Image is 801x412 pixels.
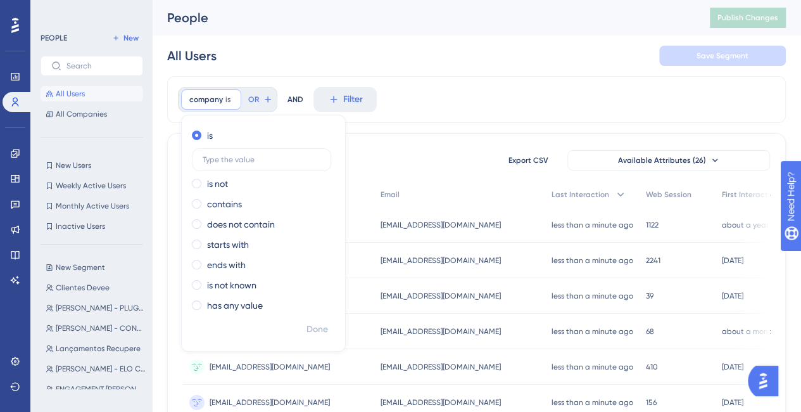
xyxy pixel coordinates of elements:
span: New Segment [56,262,105,273]
span: Done [306,322,328,337]
button: Filter [313,87,377,112]
span: Publish Changes [717,13,778,23]
span: [EMAIL_ADDRESS][DOMAIN_NAME] [381,362,501,372]
button: [PERSON_NAME] - CONCILIG TELEMARKETING E COBRANÇA [41,321,151,336]
time: less than a minute ago [552,398,633,407]
label: is not [207,176,228,191]
time: less than a minute ago [552,327,633,336]
span: [EMAIL_ADDRESS][DOMAIN_NAME] [381,397,501,408]
button: Monthly Active Users [41,198,143,214]
button: New Users [41,158,143,173]
span: [EMAIL_ADDRESS][DOMAIN_NAME] [210,362,330,372]
time: about a month ago [722,327,792,336]
input: Search [66,61,132,70]
time: less than a minute ago [552,292,633,300]
span: 410 [646,362,658,372]
label: is [207,128,213,143]
button: Publish Changes [710,8,786,28]
span: company [189,94,223,105]
time: less than a minute ago [552,363,633,371]
span: [PERSON_NAME] - PLUG4SALES [56,303,146,313]
time: less than a minute ago [552,256,633,265]
span: First Interaction [722,190,779,200]
div: People [167,9,678,27]
span: Clientes Devee [56,283,110,293]
div: AND [287,87,303,112]
label: ends with [207,257,246,273]
span: [EMAIL_ADDRESS][DOMAIN_NAME] [381,326,501,337]
span: Available Attributes (26) [618,155,706,165]
label: does not contain [207,217,275,232]
time: [DATE] [722,398,743,407]
span: OR [248,94,259,105]
button: All Companies [41,106,143,122]
button: Inactive Users [41,219,143,234]
label: is not known [207,278,256,293]
span: ENGAGEMENT [PERSON_NAME] - PROVIDER SOLUCOES TECNOLOGICAS LTDA [56,384,146,394]
span: [EMAIL_ADDRESS][DOMAIN_NAME] [210,397,330,408]
span: [EMAIL_ADDRESS][DOMAIN_NAME] [381,220,501,230]
button: New [108,30,143,46]
span: 39 [646,291,653,301]
span: Weekly Active Users [56,181,126,191]
span: Web Session [646,190,691,200]
label: has any value [207,298,263,313]
button: [PERSON_NAME] - PLUG4SALES [41,300,151,316]
time: [DATE] [722,292,743,300]
time: about a year ago [722,221,785,229]
button: Weekly Active Users [41,178,143,193]
span: 68 [646,326,654,337]
button: Lançamentos Recupere [41,341,151,356]
span: All Users [56,89,85,99]
span: [EMAIL_ADDRESS][DOMAIN_NAME] [381,255,501,266]
span: is [225,94,230,105]
div: All Users [167,47,217,65]
span: 1122 [646,220,659,230]
time: [DATE] [722,363,743,371]
button: Clientes Devee [41,280,151,295]
span: New Users [56,160,91,171]
span: Monthly Active Users [56,201,129,211]
iframe: UserGuiding AI Assistant Launcher [748,362,786,400]
span: Lançamentos Recupere [56,344,141,354]
button: All Users [41,86,143,101]
button: New Segment [41,260,151,275]
input: Type the value [203,155,320,164]
button: Save Segment [659,46,786,66]
span: New [123,33,139,43]
span: All Companies [56,109,107,119]
span: Last Interaction [552,190,609,200]
span: Email [381,190,400,200]
span: Inactive Users [56,221,105,231]
span: Filter [343,92,363,107]
span: [PERSON_NAME] - CONCILIG TELEMARKETING E COBRANÇA [56,323,146,333]
button: [PERSON_NAME] - ELO CONTACT CENTER SERVIÇOS LTDA [41,361,151,377]
button: Available Attributes (26) [567,150,770,171]
span: Save Segment [697,51,748,61]
time: less than a minute ago [552,221,633,229]
label: starts with [207,237,249,252]
span: Need Help? [30,3,79,18]
button: OR [246,89,274,110]
span: 2241 [646,255,660,266]
span: Export CSV [508,155,548,165]
span: [PERSON_NAME] - ELO CONTACT CENTER SERVIÇOS LTDA [56,364,146,374]
span: [EMAIL_ADDRESS][DOMAIN_NAME] [381,291,501,301]
button: Export CSV [496,150,560,171]
button: ENGAGEMENT [PERSON_NAME] - PROVIDER SOLUCOES TECNOLOGICAS LTDA [41,382,151,397]
div: PEOPLE [41,33,67,43]
button: Done [300,318,335,341]
label: contains [207,196,242,212]
span: 156 [646,397,657,408]
time: [DATE] [722,256,743,265]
